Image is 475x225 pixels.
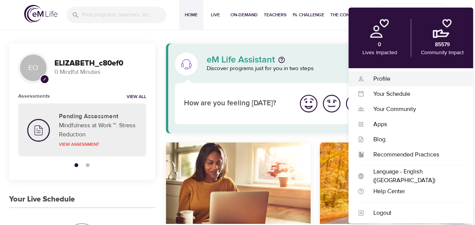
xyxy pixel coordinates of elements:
img: community.png [433,19,452,38]
img: ok [344,93,365,114]
span: Teachers [264,11,286,19]
div: Profile [364,75,464,83]
p: Community Impact [421,49,463,57]
div: Blog [364,135,464,144]
img: great [298,93,319,114]
p: Discover programs just for you in two steps [207,64,455,73]
img: eM Life Assistant [180,58,192,70]
div: Language - English ([GEOGRAPHIC_DATA]) [364,167,464,185]
button: I'm feeling good [320,92,343,115]
p: 0 [378,41,381,49]
h6: Assessments [18,92,50,100]
h5: Pending Assessment [59,112,137,120]
button: I'm feeling great [297,92,320,115]
input: Find programs, teachers, etc... [82,7,166,23]
div: Logout [364,209,464,217]
a: View all notifications [127,94,146,100]
span: The Connection [330,11,368,19]
p: How are you feeling [DATE]? [184,98,288,109]
div: Your Community [364,105,464,114]
div: EO [18,53,48,83]
img: personal.png [370,19,389,38]
span: On-Demand [231,11,258,19]
p: eM Life Assistant [207,55,275,64]
p: Lives Impacted [362,49,397,57]
div: Recommended Practices [364,150,464,159]
p: Mindfulness at Work ™: Stress Reduction [59,121,137,139]
p: 0 Mindful Minutes [54,68,146,77]
p: View Assessment [59,141,137,148]
h3: ELIZABETH_c80ef0 [54,59,146,68]
span: Home [182,11,200,19]
div: Help Center [364,187,464,196]
p: 85579 [435,41,449,49]
img: logo [24,5,57,23]
button: I'm feeling ok [343,92,366,115]
span: Live [206,11,224,19]
button: Mindful Daily [320,142,464,224]
div: Apps [364,120,464,129]
img: good [321,93,342,114]
div: Your Schedule [364,90,464,98]
button: Mindfulness at Work ™: Stress Reduction [166,142,311,224]
span: 1% Challenge [292,11,324,19]
h3: Your Live Schedule [9,195,75,204]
